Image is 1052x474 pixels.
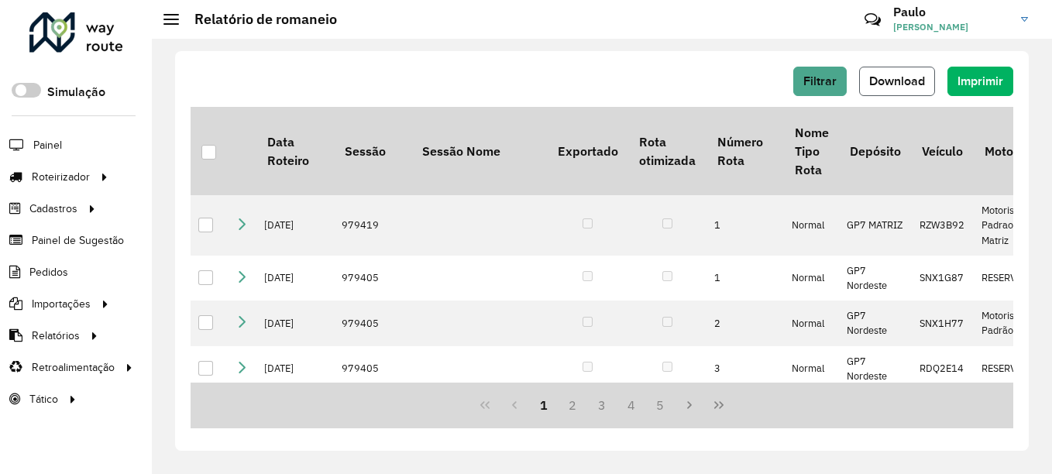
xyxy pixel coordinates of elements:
td: SNX1G87 [912,256,974,301]
td: RESERVA [974,346,1049,391]
span: Imprimir [957,74,1003,88]
td: [DATE] [256,256,334,301]
td: GP7 MATRIZ [839,195,911,256]
td: Motorista Padrao GP7 Matriz [974,195,1049,256]
button: 1 [529,390,559,420]
span: Tático [29,391,58,407]
td: Normal [784,195,839,256]
th: Rota otimizada [628,107,706,195]
td: 1 [706,256,784,301]
td: 979405 [334,301,411,345]
td: 2 [706,301,784,345]
span: Painel [33,137,62,153]
span: Relatórios [32,328,80,344]
span: Retroalimentação [32,359,115,376]
button: 2 [558,390,587,420]
td: SNX1H77 [912,301,974,345]
td: Normal [784,346,839,391]
th: Exportado [547,107,628,195]
h2: Relatório de romaneio [179,11,337,28]
span: Download [869,74,925,88]
button: 5 [646,390,676,420]
span: Painel de Sugestão [32,232,124,249]
td: RZW3B92 [912,195,974,256]
button: Next Page [675,390,704,420]
a: Contato Rápido [856,3,889,36]
td: 979419 [334,195,411,256]
th: Nome Tipo Rota [784,107,839,195]
td: GP7 Nordeste [839,301,911,345]
td: Normal [784,256,839,301]
td: Normal [784,301,839,345]
button: Download [859,67,935,96]
th: Motorista [974,107,1049,195]
th: Veículo [912,107,974,195]
td: 1 [706,195,784,256]
span: Filtrar [803,74,837,88]
span: Importações [32,296,91,312]
td: 979405 [334,346,411,391]
td: [DATE] [256,195,334,256]
span: Roteirizador [32,169,90,185]
button: Last Page [704,390,734,420]
button: Filtrar [793,67,847,96]
td: RDQ2E14 [912,346,974,391]
td: RESERVA [974,256,1049,301]
button: Imprimir [947,67,1013,96]
button: 4 [617,390,646,420]
td: [DATE] [256,346,334,391]
h3: Paulo [893,5,1009,19]
button: 3 [587,390,617,420]
th: Data Roteiro [256,107,334,195]
span: Pedidos [29,264,68,280]
th: Depósito [839,107,911,195]
span: [PERSON_NAME] [893,20,1009,34]
th: Número Rota [706,107,784,195]
td: 3 [706,346,784,391]
td: GP7 Nordeste [839,346,911,391]
td: Motorista Padrão [974,301,1049,345]
td: 979405 [334,256,411,301]
label: Simulação [47,83,105,101]
span: Cadastros [29,201,77,217]
th: Sessão [334,107,411,195]
th: Sessão Nome [411,107,547,195]
td: [DATE] [256,301,334,345]
td: GP7 Nordeste [839,256,911,301]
